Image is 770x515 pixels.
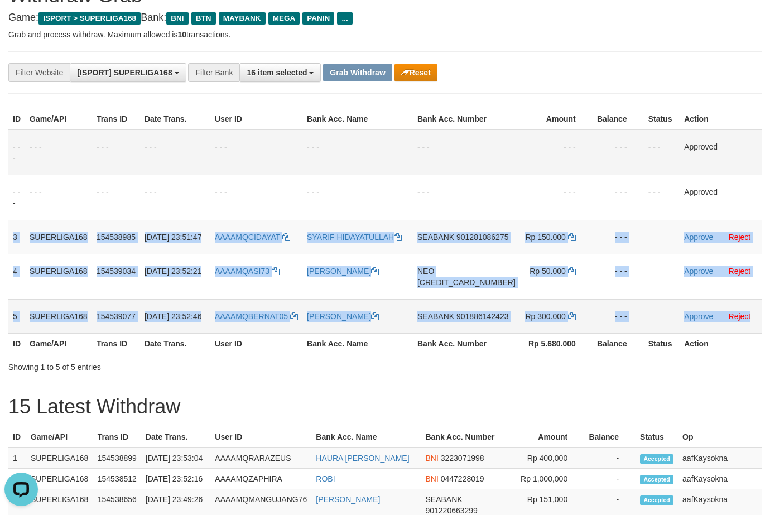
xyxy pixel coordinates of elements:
span: ... [337,12,352,25]
td: - - - [593,175,644,220]
th: ID [8,427,26,447]
a: Copy 50000 to clipboard [568,267,576,276]
span: Copy 901281086275 to clipboard [456,233,508,242]
a: Copy 300000 to clipboard [568,312,576,321]
a: HAURA [PERSON_NAME] [316,454,409,463]
span: Rp 150.000 [525,233,565,242]
span: BNI [166,12,188,25]
a: Approve [684,233,713,242]
th: Status [636,427,678,447]
th: Game/API [25,333,92,354]
div: Filter Bank [188,63,239,82]
td: - - - [25,175,92,220]
a: Copy 150000 to clipboard [568,233,576,242]
th: Rp 5.680.000 [520,333,593,354]
td: - - - [413,129,520,175]
td: 154538512 [93,469,141,489]
td: SUPERLIGA168 [25,299,92,333]
th: Bank Acc. Name [302,109,413,129]
a: ROBI [316,474,335,483]
td: aafKaysokna [678,447,762,469]
th: Bank Acc. Number [421,427,511,447]
td: AAAAMQZAPHIRA [210,469,311,489]
td: - - - [140,175,210,220]
td: [DATE] 23:53:04 [141,447,211,469]
td: AAAAMQRARAZEUS [210,447,311,469]
a: AAAAMQBERNAT05 [215,312,298,321]
td: - - - [92,175,140,220]
th: Bank Acc. Number [413,109,520,129]
span: MEGA [268,12,300,25]
div: Showing 1 to 5 of 5 entries [8,357,312,373]
th: Balance [593,109,644,129]
th: Amount [511,427,584,447]
span: MAYBANK [219,12,266,25]
td: - - - [593,129,644,175]
button: 16 item selected [239,63,321,82]
td: 1 [8,447,26,469]
span: SEABANK [417,233,454,242]
a: AAAAMQASI73 [215,267,280,276]
span: NEO [417,267,434,276]
td: - - - [520,175,593,220]
a: SYARIF HIDAYATULLAH [307,233,402,242]
td: 5 [8,299,25,333]
td: SUPERLIGA168 [25,254,92,299]
td: - - - [644,129,680,175]
td: - [584,469,636,489]
th: ID [8,109,25,129]
th: Op [678,427,762,447]
th: Game/API [26,427,93,447]
th: Status [644,109,680,129]
button: Grab Withdraw [323,64,392,81]
td: Rp 1,000,000 [511,469,584,489]
button: [ISPORT] SUPERLIGA168 [70,63,186,82]
td: - - - [520,129,593,175]
span: Copy 3223071998 to clipboard [441,454,484,463]
span: 16 item selected [247,68,307,77]
td: - [584,447,636,469]
span: [DATE] 23:52:46 [145,312,201,321]
span: BTN [191,12,216,25]
th: Trans ID [92,333,140,354]
a: Reject [729,267,751,276]
a: Approve [684,312,713,321]
th: User ID [210,427,311,447]
th: Trans ID [93,427,141,447]
th: Bank Acc. Name [311,427,421,447]
span: [DATE] 23:51:47 [145,233,201,242]
span: Copy 901886142423 to clipboard [456,312,508,321]
span: 154538985 [97,233,136,242]
td: Approved [680,129,762,175]
td: - - - [25,129,92,175]
span: ISPORT > SUPERLIGA168 [38,12,141,25]
p: Grab and process withdraw. Maximum allowed is transactions. [8,29,762,40]
span: 154539077 [97,312,136,321]
td: 4 [8,254,25,299]
td: - - - [413,175,520,220]
td: 3 [8,220,25,254]
span: Rp 300.000 [525,312,565,321]
a: [PERSON_NAME] [307,312,379,321]
span: Rp 50.000 [530,267,566,276]
span: BNI [425,454,438,463]
td: - - - [210,175,302,220]
td: - - - [302,129,413,175]
button: Open LiveChat chat widget [4,4,38,38]
span: [DATE] 23:52:21 [145,267,201,276]
th: Bank Acc. Number [413,333,520,354]
a: [PERSON_NAME] [307,267,379,276]
th: Date Trans. [140,109,210,129]
td: - - - [302,175,413,220]
span: Copy 901220663299 to clipboard [425,506,477,515]
td: - - - [92,129,140,175]
span: Accepted [640,495,673,505]
th: Balance [584,427,636,447]
th: Bank Acc. Name [302,333,413,354]
td: 154538899 [93,447,141,469]
td: [DATE] 23:52:16 [141,469,211,489]
th: Date Trans. [140,333,210,354]
strong: 10 [177,30,186,39]
th: Balance [593,333,644,354]
td: - - - [8,129,25,175]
